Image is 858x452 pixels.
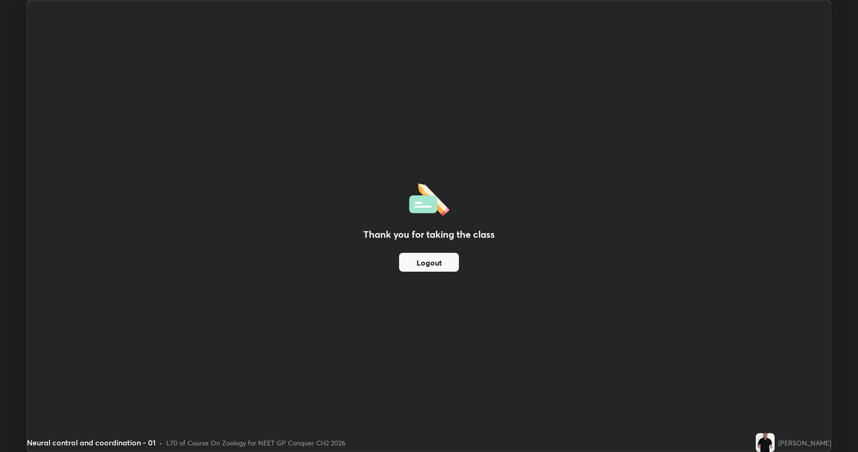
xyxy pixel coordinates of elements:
[27,437,155,448] div: Neural control and coordination - 01
[363,227,495,242] h2: Thank you for taking the class
[756,433,775,452] img: 0f3390f70cd44b008778aac013c3f139.jpg
[409,180,449,216] img: offlineFeedback.1438e8b3.svg
[399,253,459,272] button: Logout
[159,438,163,448] div: •
[778,438,831,448] div: [PERSON_NAME]
[166,438,345,448] div: L70 of Course On Zoology for NEET GP Conquer CH2 2026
